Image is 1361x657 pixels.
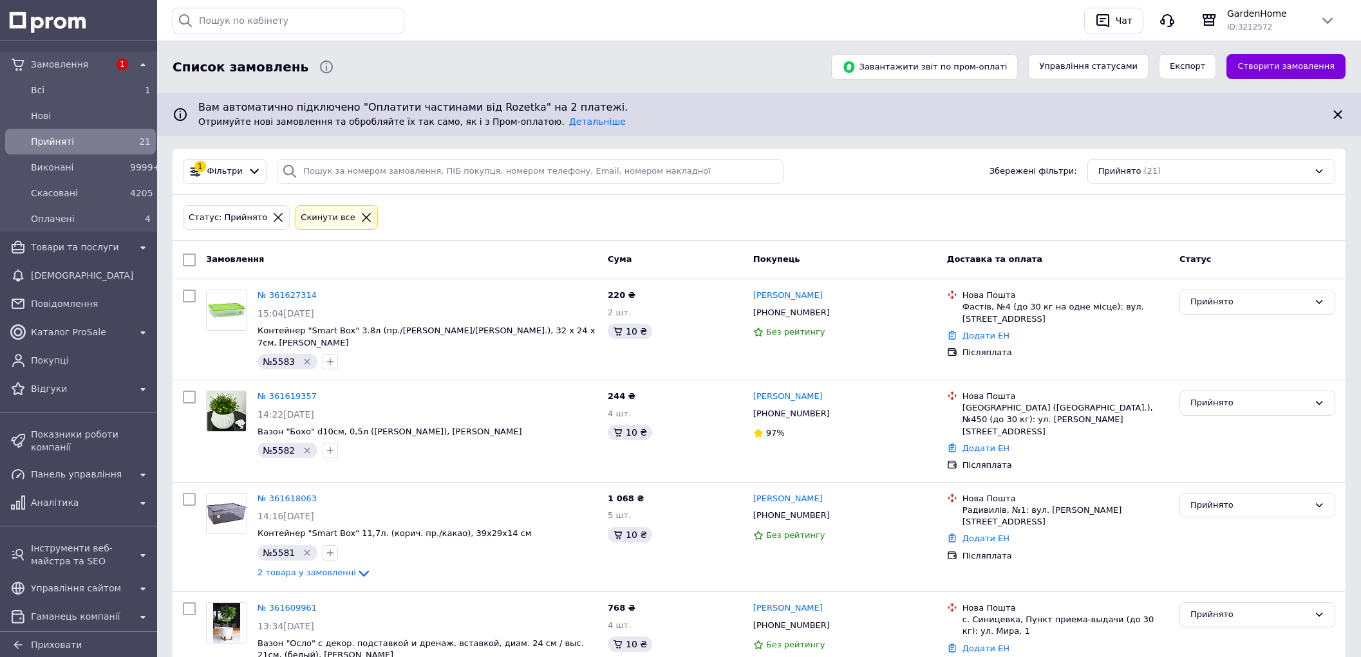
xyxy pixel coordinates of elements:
span: Каталог ProSale [31,326,130,338]
a: 2 товара у замовленні [258,568,371,577]
span: (21) [1143,166,1161,176]
span: Аналітика [31,496,130,509]
div: Нова Пошта [962,391,1169,402]
span: Доставка та оплата [947,254,1042,264]
div: Чат [1113,11,1135,30]
div: Нова Пошта [962,602,1169,614]
span: Вам автоматично підключено "Оплатити частинами від Rozetka" на 2 платежі. [198,100,1320,115]
a: [PERSON_NAME] [753,602,823,615]
a: Фото товару [206,602,247,643]
span: Управління сайтом [31,582,130,595]
svg: Видалити мітку [302,356,312,367]
button: Експорт [1159,54,1217,79]
span: Без рейтингу [766,640,825,649]
div: [PHONE_NUMBER] [751,617,832,634]
span: 21 [139,136,151,147]
input: Пошук по кабінету [173,8,404,33]
img: Фото товару [207,502,247,525]
a: [PERSON_NAME] [753,493,823,505]
span: Повідомлення [31,297,151,310]
div: [PHONE_NUMBER] [751,405,832,422]
span: Інструменти веб-майстра та SEO [31,542,130,568]
span: 13:34[DATE] [258,621,314,631]
span: 14:16[DATE] [258,511,314,521]
span: 97% [766,428,785,438]
span: Без рейтингу [766,530,825,540]
div: [PHONE_NUMBER] [751,304,832,321]
span: Відгуки [31,382,130,395]
a: Додати ЕН [962,331,1009,340]
div: 1 [194,161,206,172]
a: Додати ЕН [962,533,1009,543]
div: Прийнято [1190,396,1309,410]
div: Нова Пошта [962,290,1169,301]
span: 244 ₴ [608,391,635,401]
span: Замовлення [31,58,109,71]
button: Управління статусами [1028,54,1149,79]
div: Післяплата [962,550,1169,562]
div: Прийнято [1190,295,1309,309]
span: Покупець [753,254,800,264]
span: №5583 [263,356,295,367]
a: № 361609961 [258,603,317,613]
a: № 361627314 [258,290,317,300]
div: 10 ₴ [608,527,652,542]
img: Фото товару [213,603,240,643]
span: 9999+ [130,162,160,172]
span: Вазон "Бохо" d10см, 0,5л ([PERSON_NAME]), [PERSON_NAME] [258,427,522,436]
div: Прийнято [1190,608,1309,622]
a: Фото товару [206,493,247,534]
a: Фото товару [206,290,247,331]
span: Оплачені [31,212,125,225]
span: №5582 [263,445,295,456]
span: 2 шт. [608,308,631,317]
a: Детальніше [569,116,626,127]
div: 10 ₴ [608,324,652,339]
span: [DEMOGRAPHIC_DATA] [31,269,151,282]
a: Додати ЕН [962,443,1009,453]
div: 10 ₴ [608,425,652,440]
span: Збережені фільтри: [990,165,1077,178]
div: Післяплата [962,347,1169,358]
span: 768 ₴ [608,603,635,613]
span: 4 [145,214,151,224]
span: 5 шт. [608,510,631,520]
span: Прийняті [31,135,125,148]
span: Скасовані [31,187,125,199]
span: Всi [31,84,125,97]
span: Нові [31,109,151,122]
a: Контейнер "Smart Box" 11,7л. (корич. пр./какао), 39x29x14 см [258,528,532,538]
span: №5581 [263,548,295,558]
span: 2 товара у замовленні [258,568,356,578]
span: Контейнер "Smart Box" 3.8л (пр./[PERSON_NAME]/[PERSON_NAME].), 32 x 24 x 7см, [PERSON_NAME] [258,326,595,347]
div: Прийнято [1190,499,1309,512]
span: 1 [145,85,151,95]
a: Додати ЕН [962,643,1009,653]
span: Приховати [31,640,82,650]
div: Фастів, №4 (до 30 кг на одне місце): вул. [STREET_ADDRESS] [962,301,1169,324]
span: Отримуйте нові замовлення та обробляйте їх так само, як і з Пром-оплатою. [198,116,626,127]
span: 15:04[DATE] [258,308,314,319]
div: Післяплата [962,459,1169,471]
div: с. Синицевка, Пункт приема-выдачи (до 30 кг): ул. Мира, 1 [962,614,1169,637]
span: Прийнято [1098,165,1141,178]
a: [PERSON_NAME] [753,290,823,302]
span: Покупці [31,354,151,367]
span: Замовлення [206,254,264,264]
span: Виконані [31,161,125,174]
span: Гаманець компанії [31,610,130,623]
div: [PHONE_NUMBER] [751,507,832,524]
span: Фільтри [207,165,243,178]
span: 1 [117,59,128,70]
img: Фото товару [207,302,247,319]
span: ID: 3212572 [1227,23,1272,32]
span: 1 068 ₴ [608,494,644,503]
div: Нова Пошта [962,493,1169,504]
span: 4205 [130,188,153,198]
div: Радивилів, №1: вул. [PERSON_NAME][STREET_ADDRESS] [962,504,1169,528]
button: Чат [1084,8,1143,33]
a: № 361618063 [258,494,317,503]
div: 10 ₴ [608,636,652,652]
span: Статус [1179,254,1212,264]
input: Пошук за номером замовлення, ПІБ покупця, номером телефону, Email, номером накладної [277,159,784,184]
